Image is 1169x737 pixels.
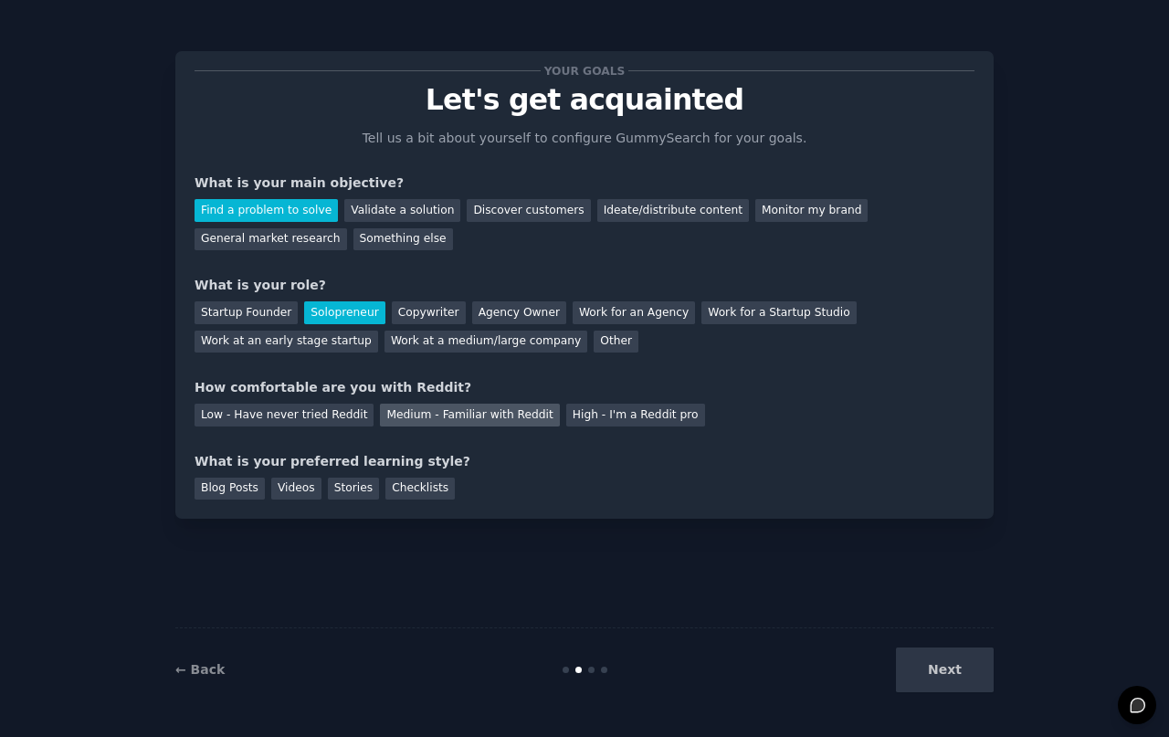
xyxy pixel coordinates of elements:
[195,84,974,116] p: Let's get acquainted
[472,301,566,324] div: Agency Owner
[541,61,628,80] span: Your goals
[195,331,378,353] div: Work at an early stage startup
[594,331,638,353] div: Other
[195,452,974,471] div: What is your preferred learning style?
[701,301,856,324] div: Work for a Startup Studio
[195,378,974,397] div: How comfortable are you with Reddit?
[271,478,321,500] div: Videos
[344,199,460,222] div: Validate a solution
[380,404,559,426] div: Medium - Familiar with Reddit
[195,404,374,426] div: Low - Have never tried Reddit
[354,129,815,148] p: Tell us a bit about yourself to configure GummySearch for your goals.
[195,276,974,295] div: What is your role?
[328,478,379,500] div: Stories
[195,199,338,222] div: Find a problem to solve
[195,478,265,500] div: Blog Posts
[385,478,455,500] div: Checklists
[384,331,587,353] div: Work at a medium/large company
[392,301,466,324] div: Copywriter
[353,228,453,251] div: Something else
[467,199,590,222] div: Discover customers
[195,301,298,324] div: Startup Founder
[175,662,225,677] a: ← Back
[755,199,868,222] div: Monitor my brand
[566,404,705,426] div: High - I'm a Reddit pro
[597,199,749,222] div: Ideate/distribute content
[573,301,695,324] div: Work for an Agency
[195,174,974,193] div: What is your main objective?
[195,228,347,251] div: General market research
[304,301,384,324] div: Solopreneur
